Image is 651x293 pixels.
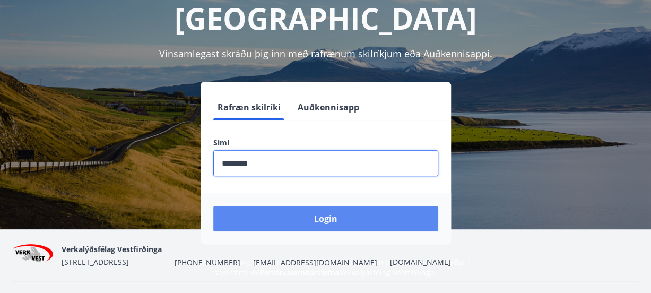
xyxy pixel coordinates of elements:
button: Rafræn skilríki [213,94,285,120]
button: Login [213,206,438,231]
span: Vinsamlegast skráðu þig inn með rafrænum skilríkjum eða Auðkennisappi. [159,47,492,60]
a: [DOMAIN_NAME] [390,257,451,267]
img: jihgzMk4dcgjRAW2aMgpbAqQEG7LZi0j9dOLAUvz.png [13,244,53,267]
a: Persónuverndarstefna [260,268,340,278]
span: Verkalýðsfélag Vestfirðinga [62,244,162,254]
label: Sími [213,137,438,148]
span: [PHONE_NUMBER] [175,257,240,268]
span: [STREET_ADDRESS] [62,257,129,267]
button: Auðkennisapp [293,94,363,120]
span: [EMAIL_ADDRESS][DOMAIN_NAME] [253,257,377,268]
